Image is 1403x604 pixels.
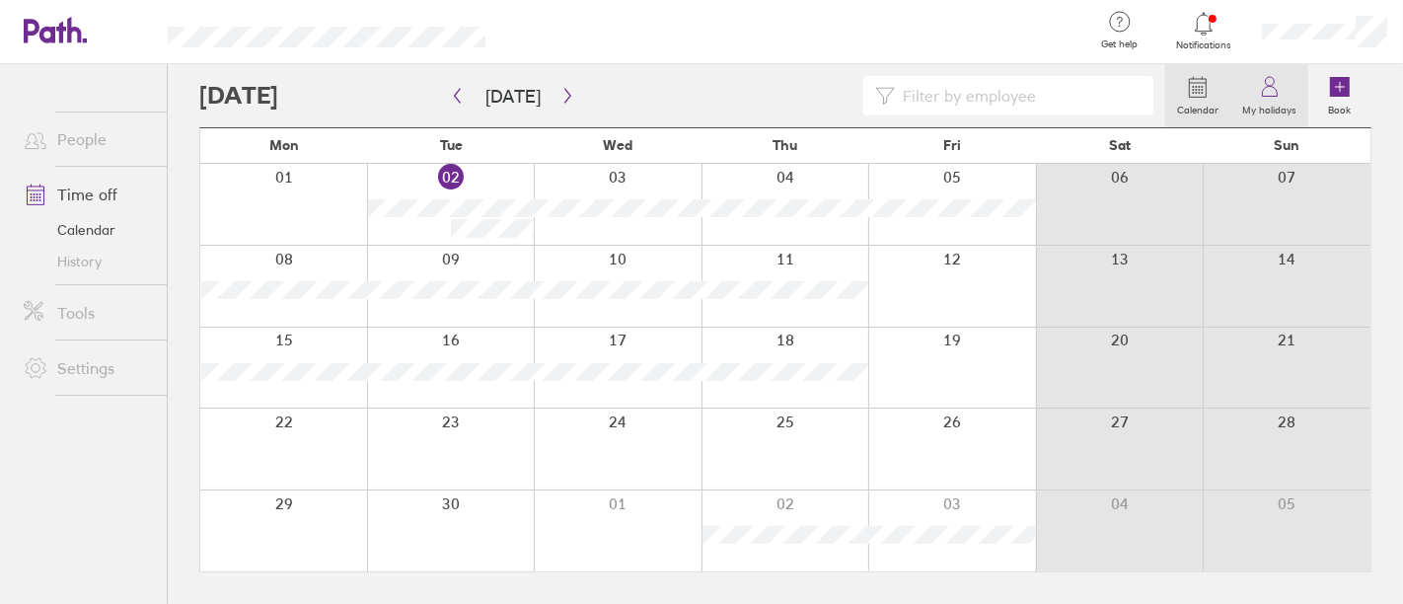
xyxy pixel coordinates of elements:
[269,137,299,153] span: Mon
[1088,38,1152,50] span: Get help
[1172,10,1236,51] a: Notifications
[895,77,1142,114] input: Filter by employee
[773,137,797,153] span: Thu
[8,175,167,214] a: Time off
[943,137,961,153] span: Fri
[1308,64,1371,127] a: Book
[1230,64,1308,127] a: My holidays
[8,293,167,333] a: Tools
[470,80,556,113] button: [DATE]
[8,119,167,159] a: People
[1165,99,1230,116] label: Calendar
[8,246,167,277] a: History
[1317,99,1364,116] label: Book
[1109,137,1131,153] span: Sat
[8,348,167,388] a: Settings
[440,137,463,153] span: Tue
[1165,64,1230,127] a: Calendar
[1274,137,1299,153] span: Sun
[1230,99,1308,116] label: My holidays
[8,214,167,246] a: Calendar
[604,137,633,153] span: Wed
[1172,39,1236,51] span: Notifications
